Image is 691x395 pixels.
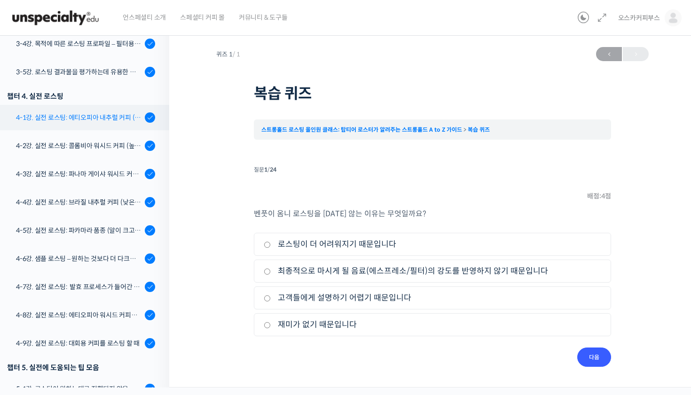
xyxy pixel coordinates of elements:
[7,361,155,374] div: 챕터 5. 실전에 도움되는 팁 모음
[587,190,611,203] span: 배점: 점
[264,242,271,248] input: 로스팅이 더 어려워지기 때문입니다
[254,85,611,103] h1: 복습 퀴즈
[16,39,142,49] div: 3-4강. 목적에 따른 로스팅 프로파일 – 필터용, 에스프레소용
[577,348,611,367] input: 다음
[86,313,97,320] span: 대화
[254,163,611,176] div: 질문 /
[596,48,622,61] span: ←
[16,225,142,236] div: 4-5강. 실전 로스팅: 파카마라 품종 (알이 크고 산지에서 건조가 고르게 되기 힘든 경우)
[62,298,121,322] a: 대화
[16,338,142,348] div: 4-9강. 실전 로스팅: 대회용 커피를 로스팅 할 때
[16,169,142,179] div: 4-3강. 실전 로스팅: 파나마 게이샤 워시드 커피 (플레이버 프로파일이 로스팅하기 까다로운 경우)
[264,166,267,173] span: 1
[3,298,62,322] a: 홈
[216,51,240,57] span: 퀴즈 1
[601,192,605,200] span: 4
[264,269,271,275] input: 최종적으로 마시게 될 음료(에스프레소/필터)의 강도를 반영하지 않기 때문입니다
[264,238,601,251] label: 로스팅이 더 어려워지기 때문입니다
[16,112,142,123] div: 4-1강. 실전 로스팅: 에티오피아 내추럴 커피 (당분이 많이 포함되어 있고 색이 고르지 않은 경우)
[264,295,271,301] input: 고객들에게 설명하기 어렵기 때문입니다
[145,312,157,320] span: 설정
[233,50,240,58] span: / 1
[16,197,142,207] div: 4-4강. 실전 로스팅: 브라질 내추럴 커피 (낮은 고도에서 재배되어 당분과 밀도가 낮은 경우)
[16,384,142,394] div: 5-1강. 로스팅이 원하는대로 진행되지 않을 때, 일관성이 떨어질 때
[16,282,142,292] div: 4-7강. 실전 로스팅: 발효 프로세스가 들어간 커피를 필터용으로 로스팅 할 때
[596,47,622,61] a: ←이전
[7,90,155,103] div: 챕터 4. 실전 로스팅
[16,141,142,151] div: 4-2강. 실전 로스팅: 콜롬비아 워시드 커피 (높은 밀도와 수분율 때문에 1차 크랙에서 많은 수분을 방출하는 경우)
[618,14,660,22] span: 오스카커피부스
[264,322,271,328] input: 재미가 없기 때문입니다
[261,126,462,133] a: 스트롱홀드 로스팅 올인원 클래스: 탑티어 로스터가 알려주는 스트롱홀드 A to Z 가이드
[30,312,35,320] span: 홈
[121,298,181,322] a: 설정
[16,310,142,320] div: 4-8강. 실전 로스팅: 에티오피아 워시드 커피를 에스프레소용으로 로스팅 할 때
[264,292,601,304] label: 고객들에게 설명하기 어렵기 때문입니다
[16,253,142,264] div: 4-6강. 샘플 로스팅 – 원하는 것보다 더 다크하게 로스팅 하는 이유
[264,265,601,277] label: 최종적으로 마시게 될 음료(에스프레소/필터)의 강도를 반영하지 않기 때문입니다
[254,207,611,220] p: 벤풋이 옴니 로스팅을 [DATE] 않는 이유는 무엇일까요?
[468,126,490,133] a: 복습 퀴즈
[264,318,601,331] label: 재미가 없기 때문입니다
[270,166,276,173] span: 24
[16,67,142,77] div: 3-5강. 로스팅 결과물을 평가하는데 유용한 팁들 – 연수를 활용한 커핑, 커핑용 분쇄도 찾기, 로스트 레벨에 따른 QC 등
